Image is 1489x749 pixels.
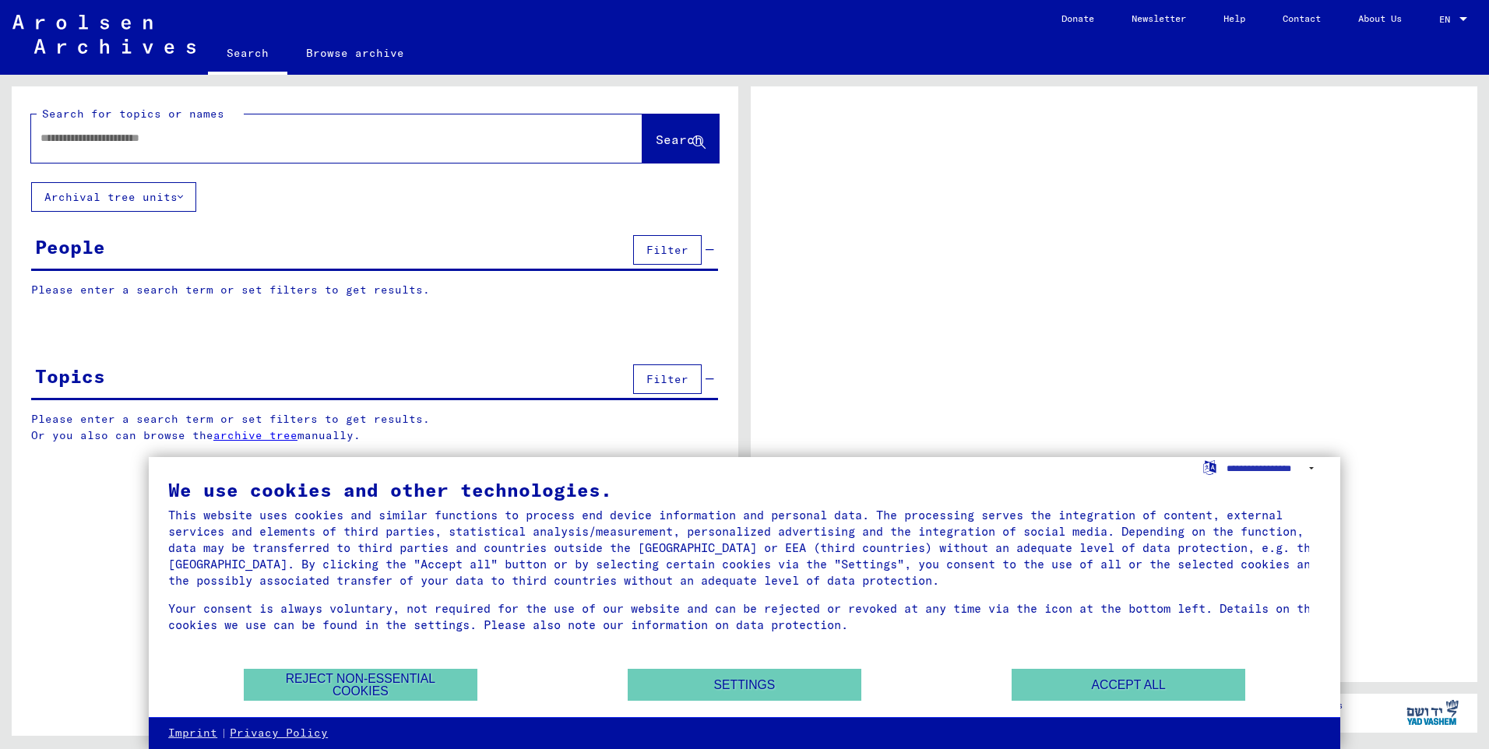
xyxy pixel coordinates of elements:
a: Imprint [168,726,217,741]
p: Please enter a search term or set filters to get results. Or you also can browse the manually. [31,411,719,444]
button: Filter [633,364,702,394]
p: Please enter a search term or set filters to get results. [31,282,718,298]
img: Arolsen_neg.svg [12,15,195,54]
a: Browse archive [287,34,423,72]
span: Filter [646,243,688,257]
div: People [35,233,105,261]
button: Reject non-essential cookies [244,669,477,701]
div: Topics [35,362,105,390]
img: yv_logo.png [1403,693,1462,732]
a: Privacy Policy [230,726,328,741]
a: archive tree [213,428,297,442]
div: We use cookies and other technologies. [168,480,1321,499]
span: EN [1439,14,1456,25]
mat-label: Search for topics or names [42,107,224,121]
button: Filter [633,235,702,265]
button: Accept all [1012,669,1245,701]
a: Search [208,34,287,75]
div: This website uses cookies and similar functions to process end device information and personal da... [168,507,1321,589]
button: Settings [628,669,861,701]
button: Search [642,114,719,163]
button: Archival tree units [31,182,196,212]
span: Search [656,132,702,147]
div: Your consent is always voluntary, not required for the use of our website and can be rejected or ... [168,600,1321,633]
span: Filter [646,372,688,386]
